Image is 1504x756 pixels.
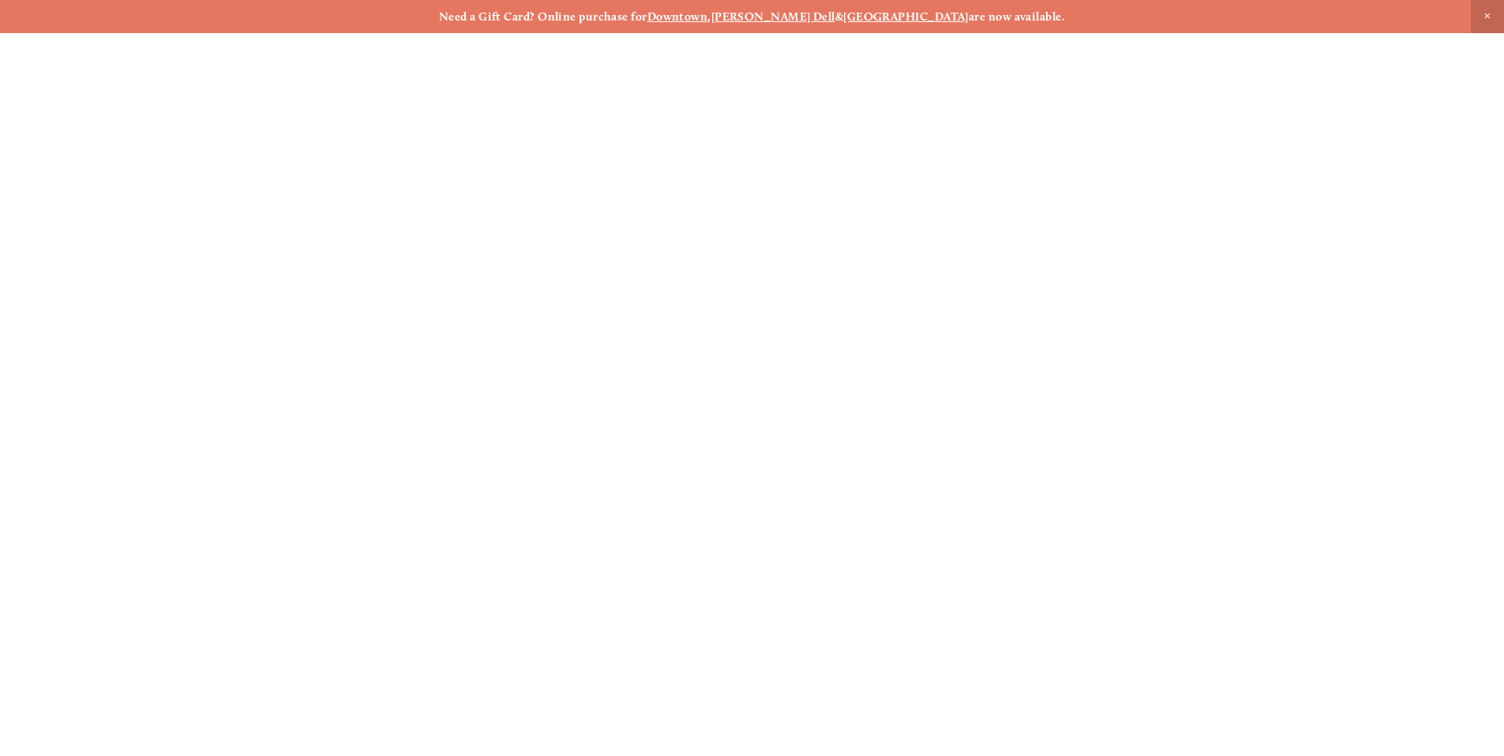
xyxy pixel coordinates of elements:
[835,9,843,24] strong: &
[843,9,969,24] a: [GEOGRAPHIC_DATA]
[439,9,647,24] strong: Need a Gift Card? Online purchase for
[647,9,708,24] a: Downtown
[711,9,835,24] a: [PERSON_NAME] Dell
[969,9,1065,24] strong: are now available.
[707,9,711,24] strong: ,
